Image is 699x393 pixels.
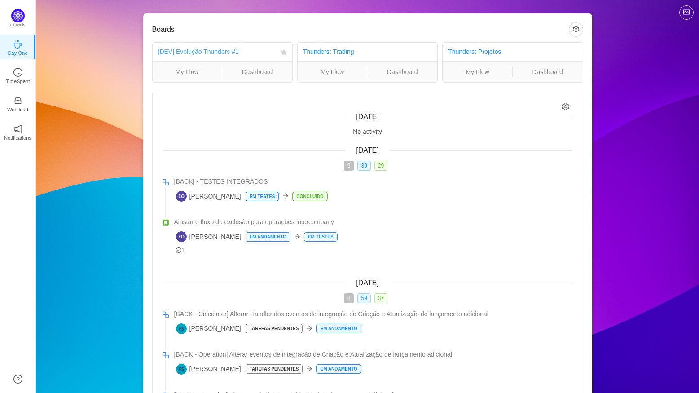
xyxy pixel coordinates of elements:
[222,67,292,77] a: Dashboard
[6,77,30,85] p: TimeSpent
[513,67,583,77] a: Dashboard
[344,161,354,171] span: 9
[306,325,312,331] i: icon: arrow-right
[303,48,354,55] a: Thunders: Trading
[153,67,222,77] a: My Flow
[679,5,694,20] button: icon: picture
[13,99,22,108] a: icon: inboxWorkload
[304,233,337,241] p: Em Testes
[7,106,28,114] p: Workload
[13,68,22,77] i: icon: clock-circle
[246,365,303,373] p: Tarefas Pendentes
[163,127,572,137] div: No activity
[174,217,334,227] span: Ajustar o fluxo de exclusão para operações intercompany
[158,48,239,55] a: [DEV] Evolução Thunders #1
[176,364,187,375] img: FD
[11,9,25,22] img: Quantify
[374,293,387,303] span: 37
[293,192,327,201] p: Concluído
[176,323,241,334] span: [PERSON_NAME]
[152,25,569,34] h3: Boards
[367,67,437,77] a: Dashboard
[282,193,289,199] i: icon: arrow-right
[356,113,378,120] span: [DATE]
[176,231,241,242] span: [PERSON_NAME]
[344,293,354,303] span: 8
[246,324,303,333] p: Tarefas Pendentes
[356,279,378,287] span: [DATE]
[10,22,26,29] p: Quantify
[317,324,360,333] p: Em Andamento
[298,67,367,77] a: My Flow
[281,49,287,56] i: icon: star
[176,191,241,202] span: [PERSON_NAME]
[357,293,370,303] span: 59
[246,192,279,201] p: Em Testes
[562,103,569,110] i: icon: setting
[13,124,22,133] i: icon: notification
[176,231,187,242] img: ES
[176,364,241,375] span: [PERSON_NAME]
[174,177,268,186] span: [BACK] - TESTES INTEGRADOS
[8,49,27,57] p: Day One
[4,134,31,142] p: Notifications
[443,67,512,77] a: My Flow
[13,40,22,49] i: icon: coffee
[294,233,300,239] i: icon: arrow-right
[176,247,182,253] i: icon: message
[174,177,572,186] a: [BACK] - TESTES INTEGRADOS
[356,146,378,154] span: [DATE]
[176,323,187,334] img: FD
[569,22,583,37] button: icon: setting
[13,127,22,136] a: icon: notificationNotifications
[176,191,187,202] img: ES
[357,161,370,171] span: 39
[174,309,572,319] a: [BACK - Calculator] Alterar Handler dos eventos de integração de Criação e Atualização de lançame...
[13,96,22,105] i: icon: inbox
[174,350,452,359] span: [BACK - Operation] Alterar eventos de integração de Criação e Atualização de lançamento adicional
[174,309,488,319] span: [BACK - Calculator] Alterar Handler dos eventos de integração de Criação e Atualização de lançame...
[174,217,572,227] a: Ajustar o fluxo de exclusão para operações intercompany
[374,161,387,171] span: 29
[246,233,290,241] p: Em Andamento
[174,350,572,359] a: [BACK - Operation] Alterar eventos de integração de Criação e Atualização de lançamento adicional
[13,42,22,51] a: icon: coffeeDay One
[317,365,360,373] p: Em Andamento
[176,247,185,254] span: 1
[13,375,22,384] a: icon: question-circle
[306,366,312,372] i: icon: arrow-right
[13,71,22,79] a: icon: clock-circleTimeSpent
[448,48,501,55] a: Thunders: Projetos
